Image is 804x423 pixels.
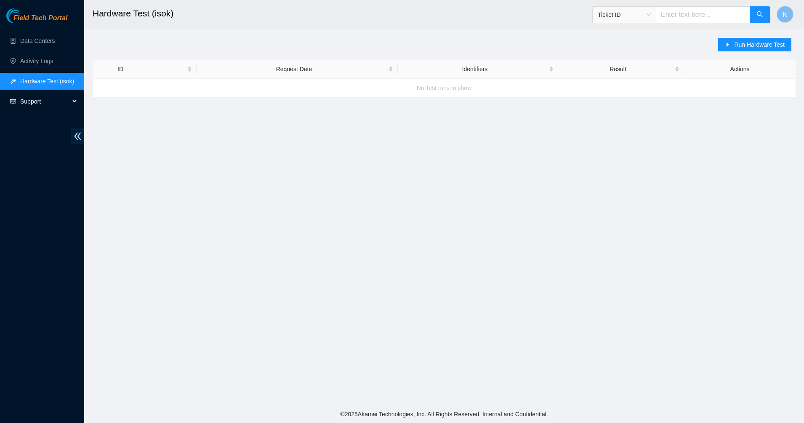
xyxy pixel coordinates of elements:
[756,11,763,19] span: search
[10,98,16,104] span: read
[6,8,43,23] img: Akamai Technologies
[20,78,74,85] a: Hardware Test (isok)
[783,9,788,20] span: K
[734,40,785,49] span: Run Hardware Test
[13,14,67,22] span: Field Tech Portal
[20,58,53,64] a: Activity Logs
[684,60,796,79] th: Actions
[20,93,70,110] span: Support
[656,6,750,23] input: Enter text here...
[725,42,731,48] span: caret-right
[84,405,804,423] footer: © 2025 Akamai Technologies, Inc. All Rights Reserved. Internal and Confidential.
[6,15,67,26] a: Akamai TechnologiesField Tech Portal
[93,77,796,99] div: No Test runs to show
[750,6,770,23] button: search
[71,128,84,144] span: double-left
[20,37,55,44] a: Data Centers
[777,6,793,23] button: K
[718,38,791,51] button: caret-rightRun Hardware Test
[598,8,651,21] span: Ticket ID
